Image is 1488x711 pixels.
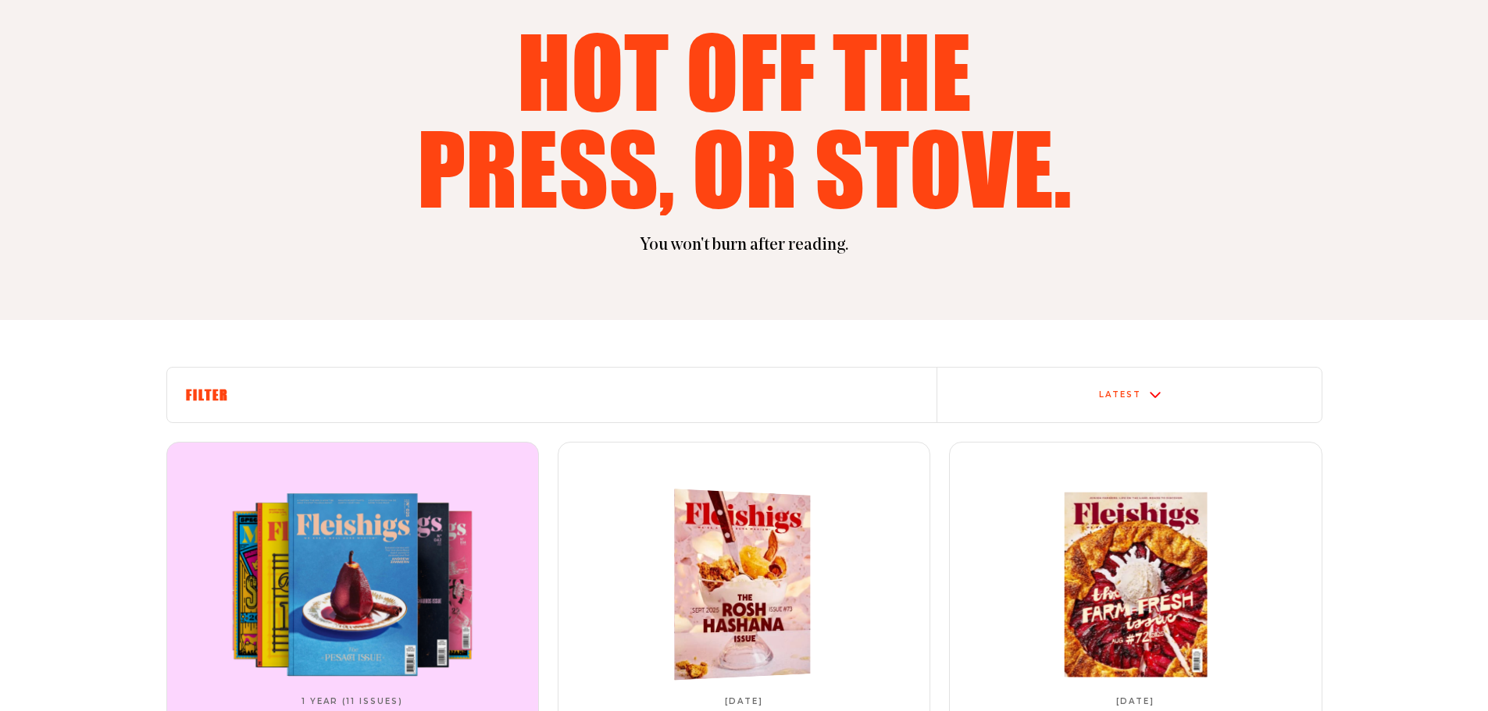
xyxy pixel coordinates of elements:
[1099,390,1141,400] div: Latest
[614,492,875,677] a: Magazine No 73Magazine No 73
[222,492,483,677] a: Annual SubscriptionAnnual Subscription
[1116,697,1154,706] span: [DATE]
[1004,492,1266,677] img: Magazine No 72
[186,386,918,403] h6: Filter
[612,485,862,683] img: Magazine No 73
[1005,492,1266,677] a: Magazine No 72Magazine No 72
[725,697,763,706] span: [DATE]
[407,22,1082,215] h1: Hot off the press, or stove.
[166,234,1322,258] p: You won't burn after reading.
[222,492,483,677] img: Annual Subscription
[302,697,403,706] span: 1 Year (11 Issues)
